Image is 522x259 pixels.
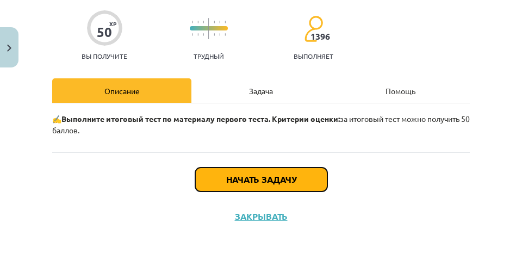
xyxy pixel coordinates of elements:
font: Трудный [194,52,224,60]
font: Задача [249,86,273,96]
img: icon-short-line-57e1e144782c952c97e751825c79c345078a6d821885a25fce030b3d8c18986b.svg [197,33,198,36]
img: icon-short-line-57e1e144782c952c97e751825c79c345078a6d821885a25fce030b3d8c18986b.svg [214,21,215,23]
font: XP [109,20,116,28]
img: icon-short-line-57e1e144782c952c97e751825c79c345078a6d821885a25fce030b3d8c18986b.svg [192,33,193,36]
img: icon-long-line-d9ea69661e0d244f92f715978eff75569469978d946b2353a9bb055b3ed8787d.svg [208,18,209,39]
button: Закрывать [232,211,291,222]
img: icon-short-line-57e1e144782c952c97e751825c79c345078a6d821885a25fce030b3d8c18986b.svg [225,33,226,36]
font: Описание [104,86,140,96]
img: icon-short-line-57e1e144782c952c97e751825c79c345078a6d821885a25fce030b3d8c18986b.svg [203,21,204,23]
font: Закрывать [235,211,288,222]
font: 50 [97,23,112,40]
img: icon-short-line-57e1e144782c952c97e751825c79c345078a6d821885a25fce030b3d8c18986b.svg [214,33,215,36]
img: icon-close-lesson-0947bae3869378f0d4975bcd49f059093ad1ed9edebbc8119c70593378902aed.svg [7,45,11,52]
img: students-c634bb4e5e11cddfef0936a35e636f08e4e9abd3cc4e673bd6f9a4125e45ecb1.svg [304,15,323,42]
font: 1396 [310,30,330,42]
img: icon-short-line-57e1e144782c952c97e751825c79c345078a6d821885a25fce030b3d8c18986b.svg [219,21,220,23]
font: ✍️ [52,114,61,124]
img: icon-short-line-57e1e144782c952c97e751825c79c345078a6d821885a25fce030b3d8c18986b.svg [203,33,204,36]
img: icon-short-line-57e1e144782c952c97e751825c79c345078a6d821885a25fce030b3d8c18986b.svg [197,21,198,23]
img: icon-short-line-57e1e144782c952c97e751825c79c345078a6d821885a25fce030b3d8c18986b.svg [225,21,226,23]
font: Выполните итоговый тест по материалу первого теста. Критерии оценки: [61,114,340,124]
font: Начать задачу [226,174,296,185]
img: icon-short-line-57e1e144782c952c97e751825c79c345078a6d821885a25fce030b3d8c18986b.svg [192,21,193,23]
font: Вы получите [82,52,127,60]
button: Начать задачу [195,168,327,192]
font: Помощь [386,86,415,96]
img: icon-short-line-57e1e144782c952c97e751825c79c345078a6d821885a25fce030b3d8c18986b.svg [219,33,220,36]
font: выполняет [294,52,333,60]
